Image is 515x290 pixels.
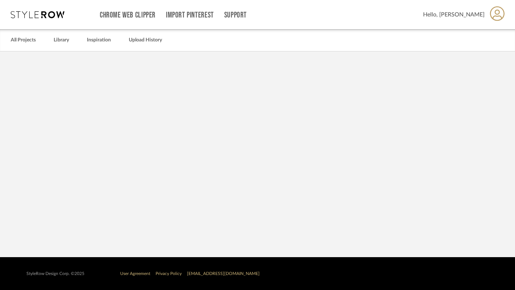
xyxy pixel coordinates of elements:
[156,271,182,276] a: Privacy Policy
[11,35,36,45] a: All Projects
[120,271,150,276] a: User Agreement
[224,12,247,18] a: Support
[166,12,214,18] a: Import Pinterest
[26,271,84,276] div: StyleRow Design Corp. ©2025
[54,35,69,45] a: Library
[87,35,111,45] a: Inspiration
[187,271,260,276] a: [EMAIL_ADDRESS][DOMAIN_NAME]
[100,12,156,18] a: Chrome Web Clipper
[129,35,162,45] a: Upload History
[423,10,485,19] span: Hello, [PERSON_NAME]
